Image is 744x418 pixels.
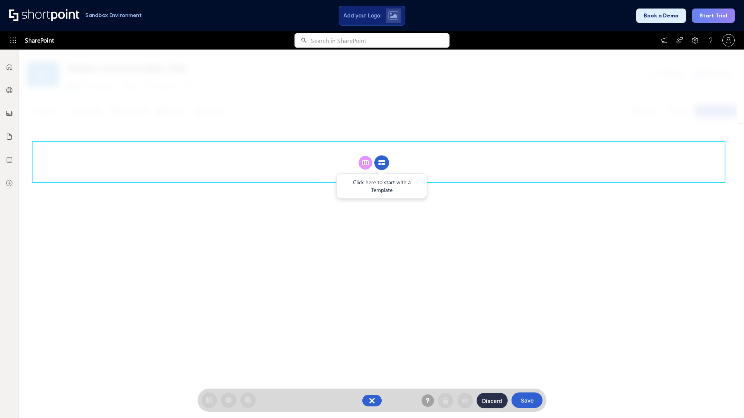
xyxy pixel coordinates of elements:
[477,393,508,408] button: Discard
[25,31,54,50] span: SharePoint
[85,13,142,17] h1: Sandbox Environment
[311,33,449,48] input: Search in SharePoint
[388,11,398,20] img: Upload logo
[705,381,744,418] iframe: Chat Widget
[692,9,735,23] button: Start Trial
[511,392,542,408] button: Save
[636,9,686,23] button: Book a Demo
[343,12,381,19] span: Add your Logo:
